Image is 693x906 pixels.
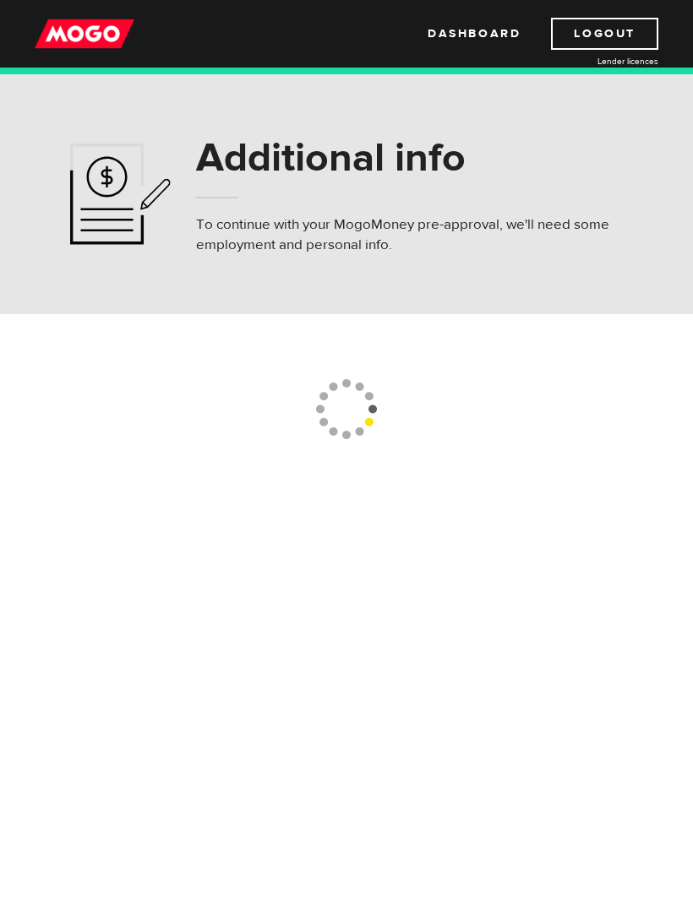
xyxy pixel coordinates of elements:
[35,18,134,50] img: mogo_logo-11ee424be714fa7cbb0f0f49df9e16ec.png
[428,18,521,50] a: Dashboard
[196,136,622,180] h1: Additional info
[315,314,379,504] img: loading-colorWheel_medium.gif
[532,55,658,68] a: Lender licences
[70,144,171,245] img: application-ef4f7aff46a5c1a1d42a38d909f5b40b.svg
[196,214,622,255] p: To continue with your MogoMoney pre-approval, we'll need some employment and personal info.
[551,18,658,50] a: Logout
